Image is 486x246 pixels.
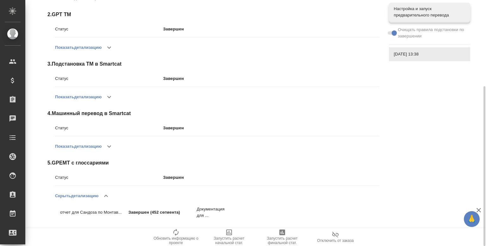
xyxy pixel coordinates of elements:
[47,60,379,68] span: 3 . Подстановка ТМ в Smartcat
[163,125,379,131] p: Завершен
[394,51,465,57] span: [DATE] 13:38
[47,110,379,117] span: 4 . Машинный перевод в Smartcat
[60,209,128,216] p: отчет для Сандоза по Монтав...
[163,26,379,32] p: Завершен
[317,238,354,243] span: Отключить от заказа
[55,40,102,55] button: Показатьдетализацию
[55,75,163,82] p: Статус
[197,206,224,219] p: Документация для ...
[389,47,470,61] div: [DATE] 13:38
[55,125,163,131] p: Статус
[55,188,98,204] button: Скрытьдетализацию
[464,211,480,227] button: 🙏
[128,209,197,216] p: Завершен (452 сегмента)
[163,174,379,181] p: Завершен
[466,212,477,226] span: 🙏
[259,236,305,245] span: Запустить расчет финальной стат.
[256,228,309,246] button: Запустить расчет финальной стат.
[55,139,102,154] button: Показатьдетализацию
[149,228,202,246] button: Обновить информацию о проекте
[55,89,102,105] button: Показатьдетализацию
[55,174,163,181] p: Статус
[47,159,379,167] span: 5 . GPEMT с глоссариями
[398,27,465,39] span: Очищать правила подстановки по завершении
[309,228,362,246] button: Отключить от заказа
[206,236,252,245] span: Запустить расчет начальной стат.
[153,236,199,245] span: Обновить информацию о проекте
[163,75,379,82] p: Завершен
[55,26,163,32] p: Статус
[47,11,379,18] span: 2 . GPT TM
[394,6,465,18] span: Настройка и запуск предварительного перевода
[202,228,256,246] button: Запустить расчет начальной стат.
[389,3,470,22] div: Настройка и запуск предварительного перевода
